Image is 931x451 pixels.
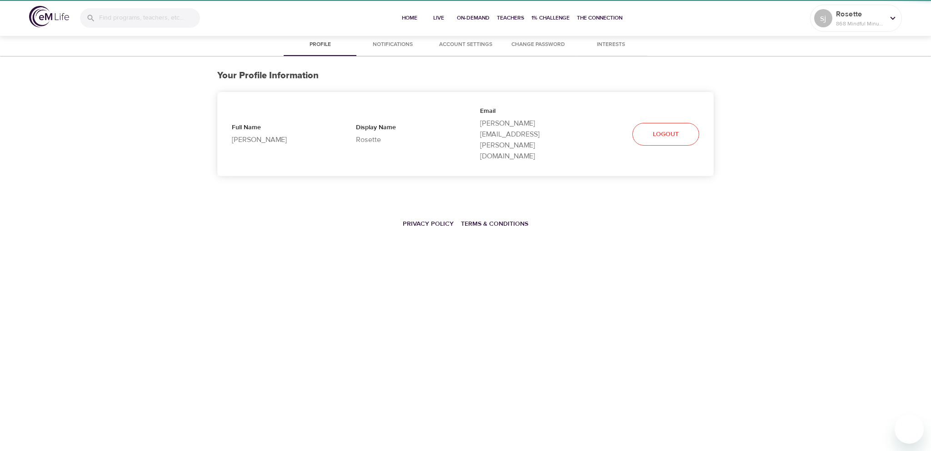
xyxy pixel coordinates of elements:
iframe: Button to launch messaging window [895,415,924,444]
span: Interests [580,40,642,50]
span: Logout [653,129,679,140]
span: Teachers [497,13,524,23]
div: sj [814,9,832,27]
p: Full Name [232,123,327,134]
input: Find programs, teachers, etc... [99,8,200,28]
a: Privacy Policy [403,220,454,228]
span: Live [428,13,450,23]
p: [PERSON_NAME][EMAIL_ADDRESS][PERSON_NAME][DOMAIN_NAME] [480,118,575,162]
span: Home [399,13,420,23]
span: On-Demand [457,13,490,23]
span: Profile [289,40,351,50]
p: [PERSON_NAME] [232,134,327,145]
span: 1% Challenge [531,13,570,23]
span: Account Settings [435,40,496,50]
h3: Your Profile Information [217,71,714,81]
span: The Connection [577,13,622,23]
p: Rosette [356,134,451,145]
button: Logout [632,123,699,146]
p: Rosette [836,9,884,20]
p: Email [480,106,575,118]
a: Terms & Conditions [461,220,528,228]
p: Display Name [356,123,451,134]
p: 868 Mindful Minutes [836,20,884,28]
nav: breadcrumb [217,213,714,233]
span: Notifications [362,40,424,50]
span: Change Password [507,40,569,50]
img: logo [29,6,69,27]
